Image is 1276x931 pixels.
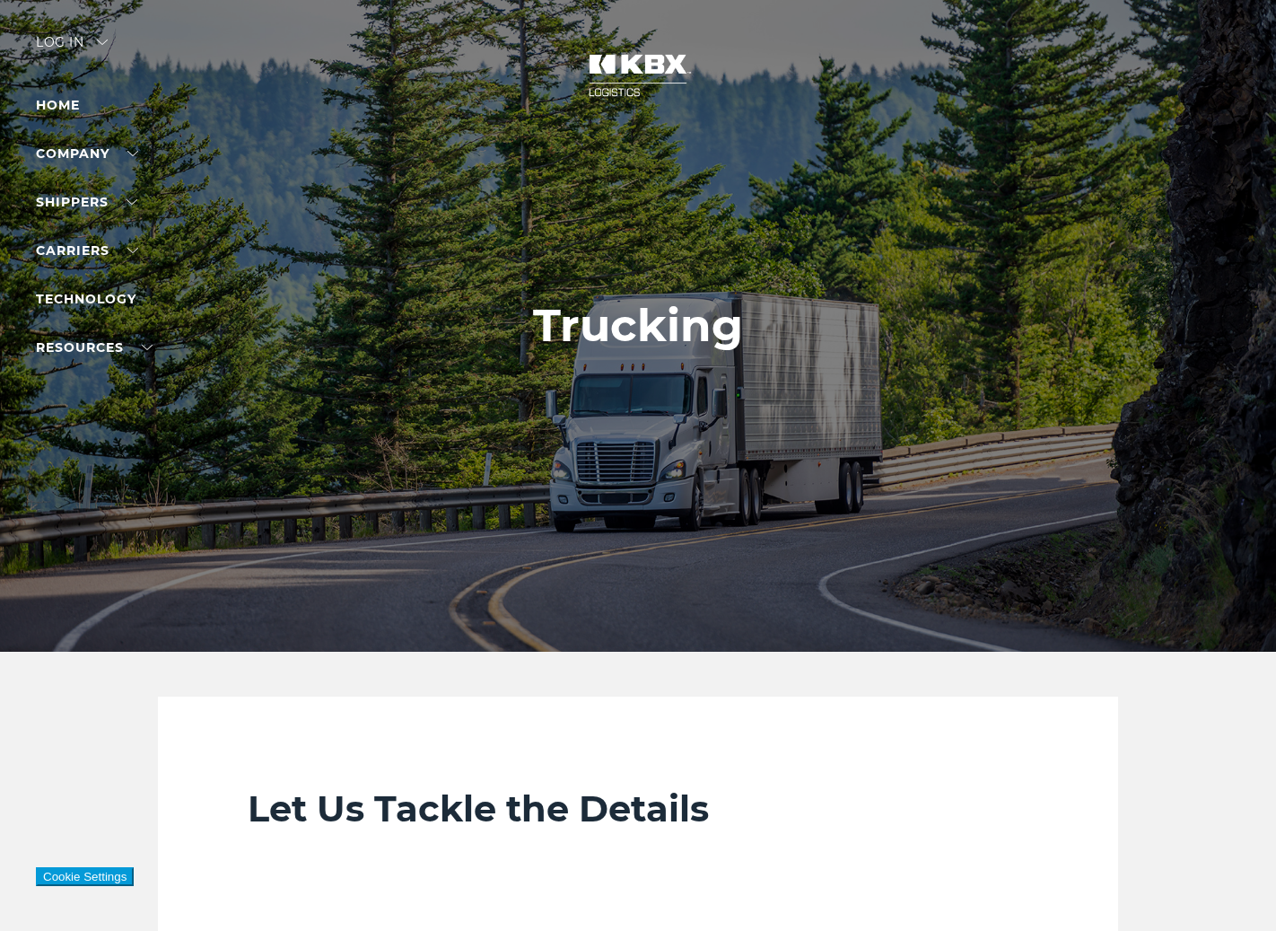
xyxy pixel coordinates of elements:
div: Log in [36,36,108,62]
h1: Trucking [533,300,743,352]
img: arrow [97,40,108,45]
a: Technology [36,291,136,307]
button: Cookie Settings [36,867,134,886]
a: Company [36,145,138,162]
h2: Let Us Tackle the Details [248,786,1028,831]
a: Carriers [36,242,138,259]
a: RESOURCES [36,339,153,356]
a: SHIPPERS [36,194,137,210]
img: kbx logo [571,36,705,115]
a: Home [36,97,80,113]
